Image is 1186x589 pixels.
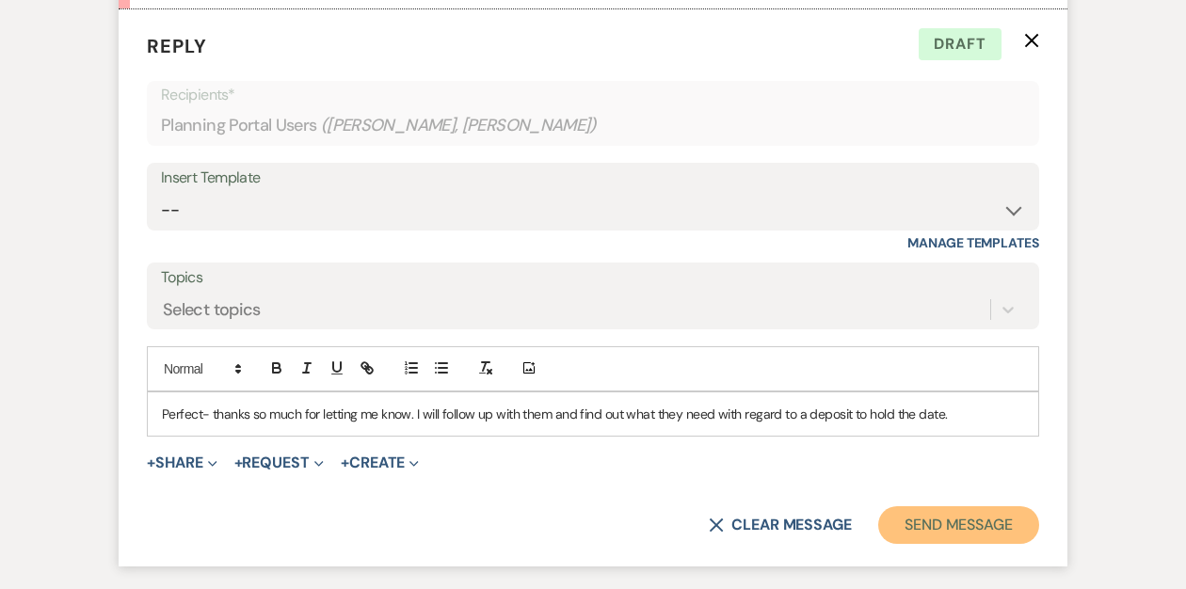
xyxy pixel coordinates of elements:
[162,404,1024,424] p: Perfect- thanks so much for letting me know. I will follow up with them and find out what they ne...
[147,455,217,470] button: Share
[321,113,598,138] span: ( [PERSON_NAME], [PERSON_NAME] )
[709,517,852,533] button: Clear message
[907,234,1039,251] a: Manage Templates
[163,296,261,322] div: Select topics
[147,34,207,58] span: Reply
[234,455,243,470] span: +
[919,28,1002,60] span: Draft
[341,455,349,470] span: +
[161,83,1025,107] p: Recipients*
[878,506,1039,544] button: Send Message
[161,107,1025,144] div: Planning Portal Users
[147,455,155,470] span: +
[234,455,324,470] button: Request
[161,165,1025,192] div: Insert Template
[341,455,419,470] button: Create
[161,264,1025,292] label: Topics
